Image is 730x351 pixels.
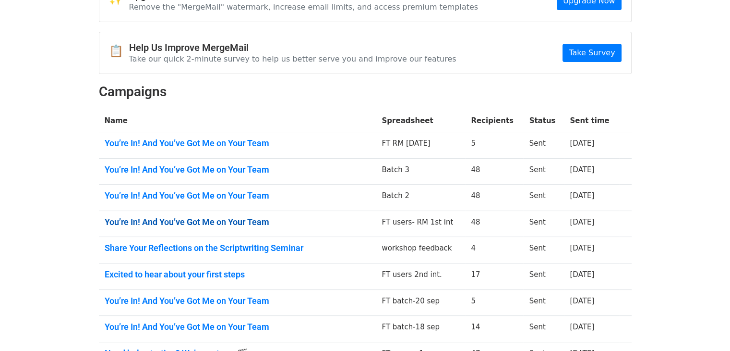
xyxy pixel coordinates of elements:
[523,316,564,342] td: Sent
[523,211,564,237] td: Sent
[376,185,465,211] td: Batch 2
[376,132,465,159] td: FT RM [DATE]
[105,190,371,201] a: You’re In! And You’ve Got Me on Your Team
[129,42,456,53] h4: Help Us Improve MergeMail
[105,138,371,149] a: You’re In! And You’ve Got Me on Your Team
[570,218,594,226] a: [DATE]
[129,54,456,64] p: Take our quick 2-minute survey to help us better serve you and improve our features
[465,237,523,263] td: 4
[523,158,564,185] td: Sent
[465,132,523,159] td: 5
[105,296,371,306] a: You’re In! And You’ve Got Me on Your Team
[523,289,564,316] td: Sent
[465,263,523,290] td: 17
[523,132,564,159] td: Sent
[105,322,371,332] a: You’re In! And You’ve Got Me on Your Team
[570,139,594,148] a: [DATE]
[376,289,465,316] td: FT batch-20 sep
[129,2,479,12] p: Remove the "MergeMail" watermark, increase email limits, and access premium templates
[99,84,632,100] h2: Campaigns
[376,263,465,290] td: FT users 2nd int.
[465,289,523,316] td: 5
[523,237,564,263] td: Sent
[465,158,523,185] td: 48
[570,323,594,331] a: [DATE]
[570,244,594,252] a: [DATE]
[570,165,594,174] a: [DATE]
[109,44,129,58] span: 📋
[376,158,465,185] td: Batch 3
[682,305,730,351] iframe: Chat Widget
[376,316,465,342] td: FT batch-18 sep
[376,110,465,132] th: Spreadsheet
[465,316,523,342] td: 14
[465,110,523,132] th: Recipients
[562,44,621,62] a: Take Survey
[570,270,594,279] a: [DATE]
[564,110,619,132] th: Sent time
[105,164,371,175] a: You’re In! And You’ve Got Me on Your Team
[105,243,371,253] a: Share Your Reflections on the Scriptwriting Seminar
[105,269,371,280] a: Excited to hear about your first steps
[570,191,594,200] a: [DATE]
[523,185,564,211] td: Sent
[465,185,523,211] td: 48
[523,263,564,290] td: Sent
[465,211,523,237] td: 48
[105,217,371,227] a: You’re In! And You’ve Got Me on Your Team
[570,297,594,305] a: [DATE]
[99,110,376,132] th: Name
[376,237,465,263] td: workshop feedback
[376,211,465,237] td: FT users- RM 1st int
[523,110,564,132] th: Status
